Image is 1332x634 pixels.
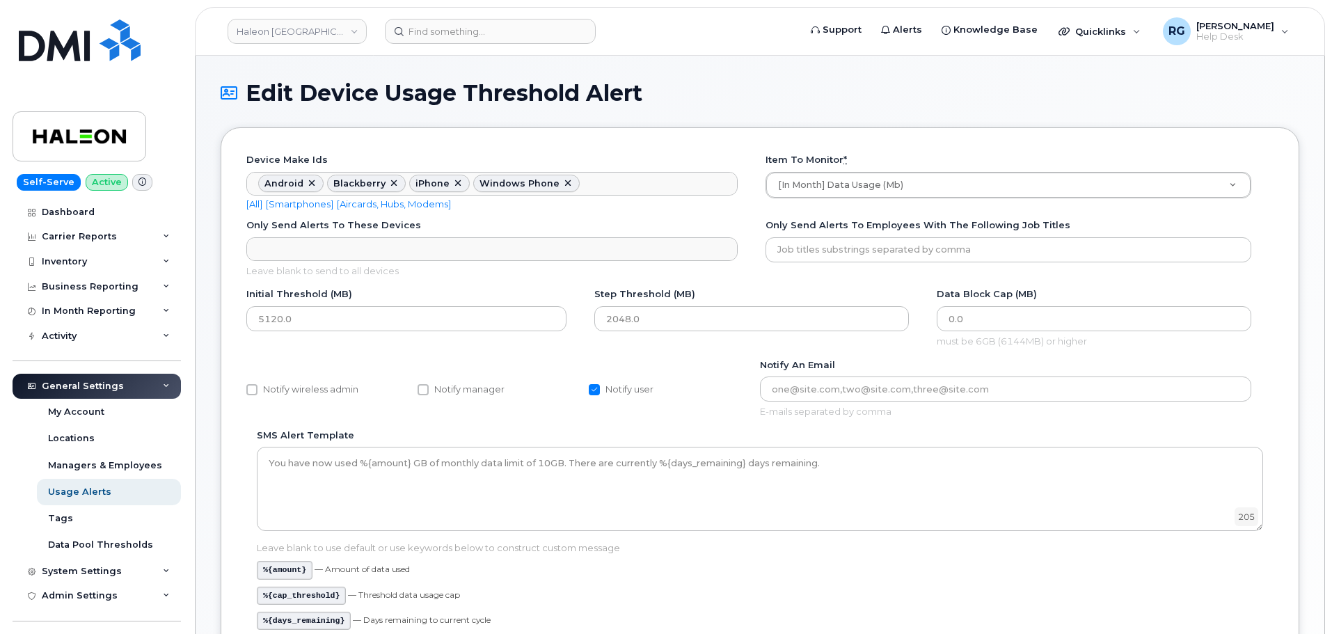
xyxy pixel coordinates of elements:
[415,178,450,189] span: iPhone
[333,178,386,189] span: Blackberry
[760,377,1251,402] input: one@site.com,two@site.com,three@site.com
[843,154,847,165] abbr: required
[760,405,1251,418] span: E-mails separated by comma
[337,198,451,209] a: [Aircards, Hubs, Modems]
[348,589,460,600] small: — Threshold data usage cap
[766,153,847,166] label: Item to monitor
[760,358,835,372] label: Notify an email
[257,447,1263,530] textarea: You have now used %{amount} GB of monthly data limit of 10GB. There are currently %{days_remainin...
[937,335,1251,348] span: must be 6GB (6144MB) or higher
[766,219,1070,232] label: Only send alerts to employees with the following Job Titles
[479,178,560,189] span: Windows Phone
[246,198,262,209] a: [All]
[246,153,328,166] label: Device make ids
[418,384,429,395] input: Notify manager
[418,381,505,398] label: Notify manager
[257,561,312,579] code: %{amount}
[257,612,351,630] code: %{days_remaining}
[766,237,1251,262] input: Job titles substrings separated by comma
[266,198,333,209] a: [Smartphones]
[353,615,491,625] small: — Days remaining to current cycle
[937,287,1037,301] label: Data Block Cap (MB)
[264,178,303,189] span: Android
[246,381,358,398] label: Notify wireless admin
[766,173,1251,198] a: [In Month] Data Usage (Mb)
[594,287,695,301] label: Step Threshold (MB)
[246,219,421,232] label: Only send alerts to these Devices
[221,81,1299,105] h1: Edit Device Usage Threshold Alert
[778,180,903,190] span: [In Month] Data Usage (Mb)
[1235,507,1258,526] div: 205
[257,541,1263,555] p: Leave blank to use default or use keywords below to construct custom message
[589,381,653,398] label: Notify user
[257,429,354,442] label: SMS alert template
[315,564,410,574] small: — Amount of data used
[246,264,738,278] span: Leave blank to send to all devices
[246,287,352,301] label: Initial Threshold (MB)
[589,384,600,395] input: Notify user
[257,587,346,605] code: %{cap_threshold}
[246,384,257,395] input: Notify wireless admin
